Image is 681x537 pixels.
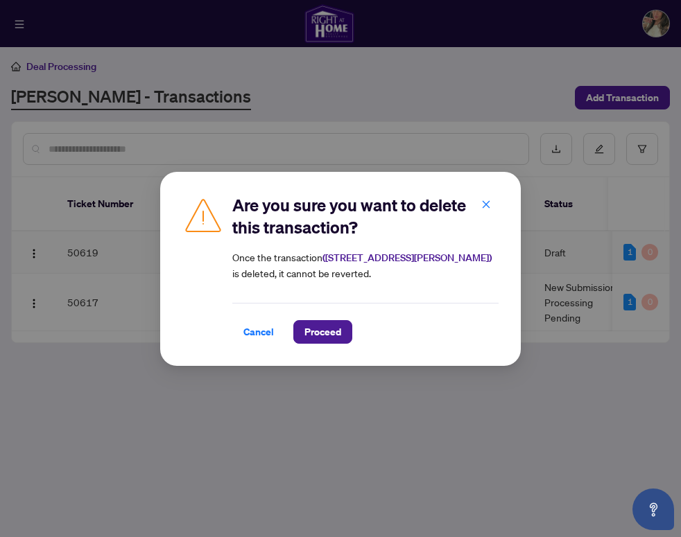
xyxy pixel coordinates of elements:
[481,199,491,209] span: close
[232,249,499,281] article: Once the transaction is deleted, it cannot be reverted.
[232,320,285,344] button: Cancel
[322,252,492,264] strong: ( [STREET_ADDRESS][PERSON_NAME] )
[293,320,352,344] button: Proceed
[632,488,674,530] button: Open asap
[304,321,341,343] span: Proceed
[243,321,274,343] span: Cancel
[232,194,499,238] h2: Are you sure you want to delete this transaction?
